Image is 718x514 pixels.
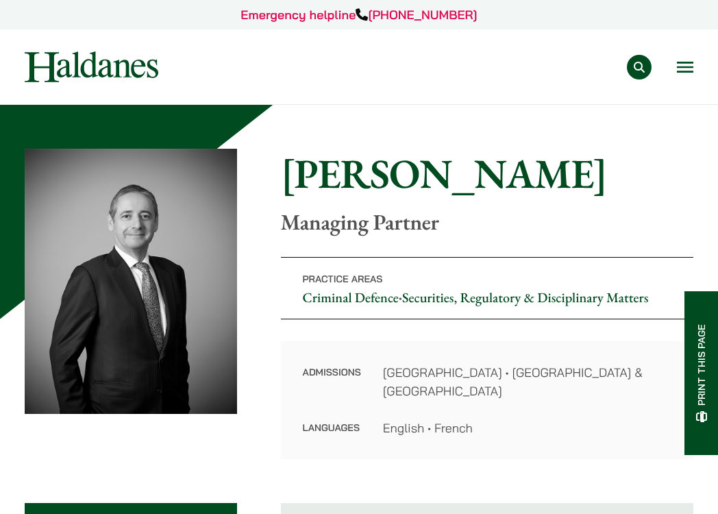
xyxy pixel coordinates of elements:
span: Practice Areas [303,273,383,285]
button: Open menu [677,62,693,73]
dd: [GEOGRAPHIC_DATA] • [GEOGRAPHIC_DATA] & [GEOGRAPHIC_DATA] [383,363,671,400]
p: • [281,257,693,319]
a: Securities, Regulatory & Disciplinary Matters [402,289,648,306]
dt: Admissions [303,363,361,419]
dt: Languages [303,419,361,437]
p: Managing Partner [281,209,693,235]
button: Search [627,55,652,79]
img: Logo of Haldanes [25,51,158,82]
dd: English • French [383,419,671,437]
a: Criminal Defence [303,289,399,306]
a: Emergency helpline[PHONE_NUMBER] [240,7,477,23]
h1: [PERSON_NAME] [281,149,693,198]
